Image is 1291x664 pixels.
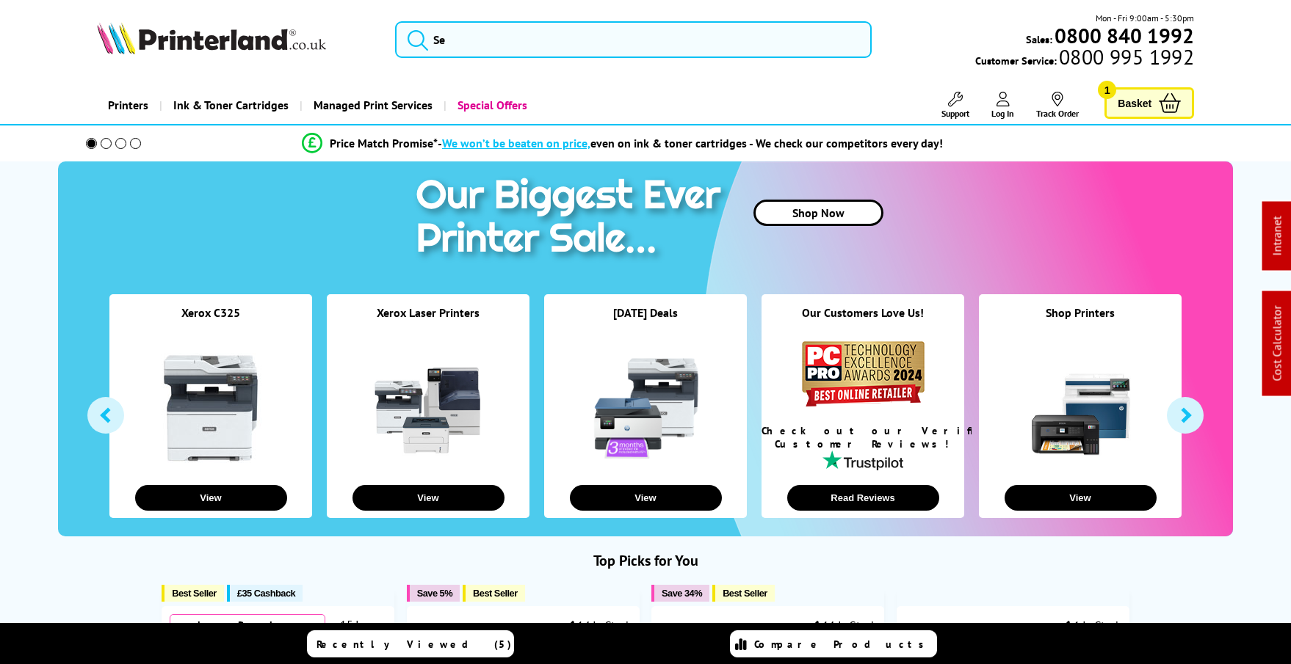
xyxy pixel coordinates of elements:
span: 0800 995 1992 [1057,50,1194,64]
a: Ink & Toner Cartridges [159,87,300,124]
span: Ink & Toner Cartridges [173,87,289,124]
input: Se [395,21,872,58]
span: £35 Cashback [237,588,295,599]
span: Customer Service: [975,50,1194,68]
img: Printerland Logo [97,22,326,54]
span: Best Seller [473,588,518,599]
div: 14 In Stock [563,618,632,632]
a: Shop Now [753,200,883,226]
a: Compare Products [730,630,937,657]
div: Low Running Costs [170,614,325,649]
a: Xerox C325 [181,305,240,320]
div: - even on ink & toner cartridges - We check our competitors every day! [438,136,943,150]
div: Our Customers Love Us! [762,305,964,338]
div: 15 In Stock [325,617,387,646]
a: Log In [991,92,1014,119]
a: Support [941,92,969,119]
span: Mon - Fri 9:00am - 5:30pm [1096,11,1194,25]
a: Managed Print Services [300,87,444,124]
span: 1 [1098,81,1116,99]
button: View [1005,485,1157,511]
a: 0800 840 1992 [1052,29,1194,43]
span: Log In [991,108,1014,119]
button: View [352,485,505,511]
span: Basket [1118,93,1151,113]
button: £35 Cashback [227,585,303,602]
button: Best Seller [712,585,775,602]
a: Intranet [1270,216,1284,256]
button: View [570,485,722,511]
span: Save 5% [417,588,452,599]
button: View [135,485,287,511]
div: Check out our Verified Customer Reviews! [762,424,964,450]
div: Shop Printers [979,305,1182,338]
a: Special Offers [444,87,538,124]
a: Basket 1 [1104,87,1194,119]
span: Recently Viewed (5) [317,638,512,651]
img: printer sale [408,161,736,277]
a: Cost Calculator [1270,306,1284,382]
a: Track Order [1036,92,1079,119]
span: Price Match Promise* [330,136,438,150]
div: [DATE] Deals [544,305,747,338]
a: Recently Viewed (5) [307,630,514,657]
li: modal_Promise [65,131,1179,156]
span: Support [941,108,969,119]
a: Printers [97,87,159,124]
div: 14 In Stock [807,618,876,632]
span: Best Seller [172,588,217,599]
button: Read Reviews [787,485,939,511]
span: Best Seller [723,588,767,599]
button: Save 5% [407,585,460,602]
span: Sales: [1026,32,1052,46]
span: We won’t be beaten on price, [442,136,590,150]
span: Compare Products [754,638,932,651]
b: 0800 840 1992 [1055,22,1194,49]
button: Save 34% [651,585,709,602]
a: Printerland Logo [97,22,377,57]
span: Save 34% [662,588,702,599]
a: Xerox Laser Printers [377,305,480,320]
div: 1 In Stock [1058,618,1121,632]
button: Best Seller [463,585,525,602]
button: Best Seller [162,585,224,602]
